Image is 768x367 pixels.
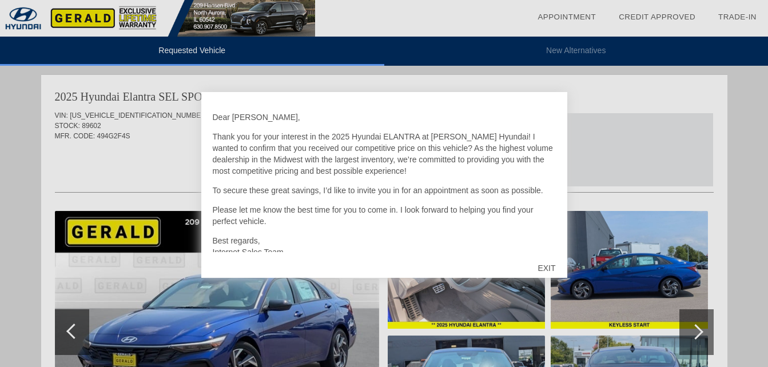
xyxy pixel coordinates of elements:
[213,185,556,196] p: To secure these great savings, I’d like to invite you in for an appointment as soon as possible.
[213,235,556,269] p: Best regards, Internet Sales Team [PERSON_NAME]
[718,13,757,21] a: Trade-In
[538,13,596,21] a: Appointment
[213,111,556,123] p: Dear [PERSON_NAME],
[213,204,556,227] p: Please let me know the best time for you to come in. I look forward to helping you find your perf...
[213,131,556,177] p: Thank you for your interest in the 2025 Hyundai ELANTRA at [PERSON_NAME] Hyundai! I wanted to con...
[526,251,567,285] div: EXIT
[619,13,695,21] a: Credit Approved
